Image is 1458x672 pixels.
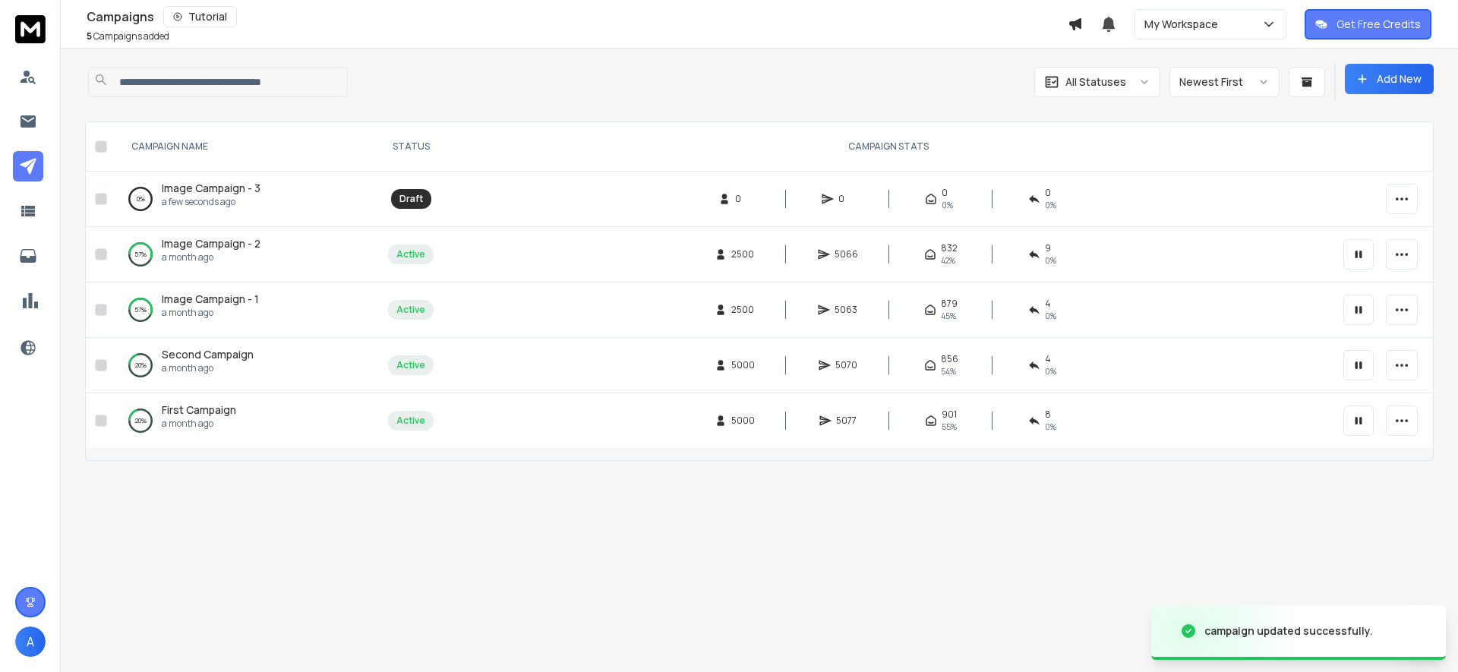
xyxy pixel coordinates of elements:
p: a month ago [162,362,254,374]
span: 879 [941,298,958,310]
p: All Statuses [1065,74,1126,90]
span: 54 % [941,365,956,377]
span: 0% [942,199,953,211]
p: 20 % [135,413,147,428]
td: 0%Image Campaign - 3a few seconds ago [113,172,379,227]
span: 5 [87,30,92,43]
div: Draft [399,193,423,205]
span: Image Campaign - 1 [162,292,259,306]
span: 0 [735,193,750,205]
span: 5000 [731,415,755,427]
span: Image Campaign - 3 [162,181,260,195]
span: 832 [941,242,958,254]
span: 856 [941,353,958,365]
td: 57%Image Campaign - 2a month ago [113,227,379,282]
span: 0% [1045,199,1056,211]
span: 0 % [1045,310,1056,322]
td: 57%Image Campaign - 1a month ago [113,282,379,338]
p: a month ago [162,418,236,430]
span: 55 % [942,421,957,433]
div: Active [396,359,425,371]
p: 0 % [137,191,145,207]
p: a month ago [162,307,259,319]
span: 4 [1045,298,1051,310]
span: 45 % [941,310,956,322]
p: a month ago [162,251,260,263]
span: 5077 [836,415,857,427]
span: 5063 [835,304,857,316]
span: 9 [1045,242,1051,254]
th: STATUS [379,122,443,172]
button: Add New [1345,64,1434,94]
p: 57 % [134,302,147,317]
div: Active [396,304,425,316]
div: Campaigns [87,6,1068,27]
p: My Workspace [1144,17,1224,32]
span: 0 [838,193,854,205]
th: CAMPAIGN NAME [113,122,379,172]
div: Active [396,415,425,427]
span: 0 % [1045,421,1056,433]
button: A [15,626,46,657]
p: a few seconds ago [162,196,260,208]
p: 57 % [134,247,147,262]
span: 42 % [941,254,955,267]
a: Image Campaign - 1 [162,292,259,307]
span: Second Campaign [162,347,254,361]
div: Active [396,248,425,260]
th: CAMPAIGN STATS [443,122,1334,172]
span: 5000 [731,359,755,371]
span: 0 % [1045,365,1056,377]
span: First Campaign [162,402,236,417]
a: Second Campaign [162,347,254,362]
p: 20 % [135,358,147,373]
span: 901 [942,409,957,421]
td: 20%First Campaigna month ago [113,393,379,449]
p: Get Free Credits [1336,17,1421,32]
a: Image Campaign - 2 [162,236,260,251]
span: 4 [1045,353,1051,365]
span: 2500 [731,304,754,316]
p: Campaigns added [87,30,169,43]
span: 5070 [835,359,857,371]
a: First Campaign [162,402,236,418]
span: 0 [942,187,948,199]
span: 0 % [1045,254,1056,267]
td: 20%Second Campaigna month ago [113,338,379,393]
button: Tutorial [163,6,237,27]
button: Newest First [1169,67,1280,97]
span: 2500 [731,248,754,260]
div: campaign updated successfully. [1204,623,1373,639]
button: Get Free Credits [1305,9,1431,39]
a: Image Campaign - 3 [162,181,260,196]
span: 8 [1045,409,1051,421]
span: 0 [1045,187,1051,199]
span: 5066 [835,248,858,260]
